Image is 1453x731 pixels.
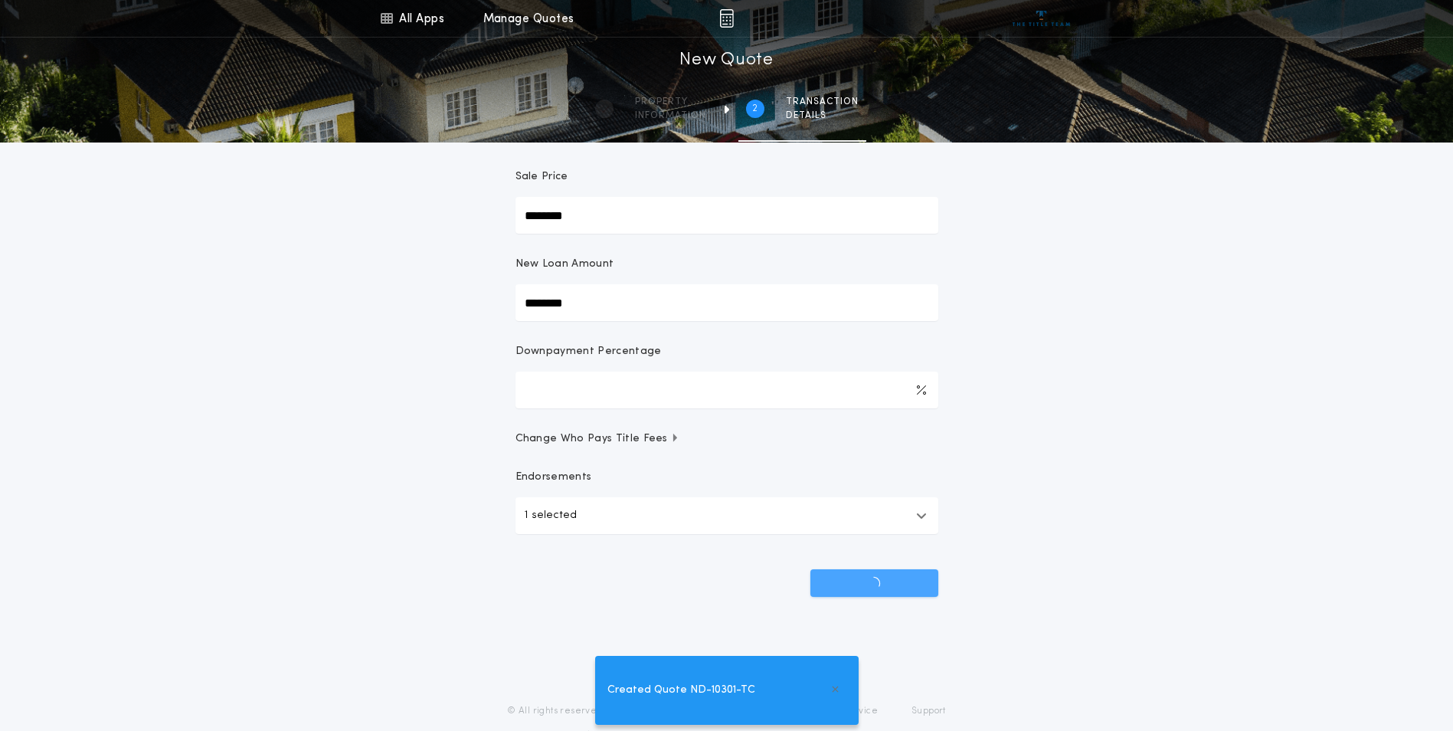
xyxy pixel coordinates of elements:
[515,372,938,408] input: Downpayment Percentage
[515,197,938,234] input: Sale Price
[786,110,859,122] span: details
[635,96,706,108] span: Property
[607,682,755,699] span: Created Quote ND-10301-TC
[515,169,568,185] p: Sale Price
[525,506,577,525] p: 1 selected
[515,497,938,534] button: 1 selected
[752,103,758,115] h2: 2
[719,9,734,28] img: img
[515,344,662,359] p: Downpayment Percentage
[1013,11,1070,26] img: vs-icon
[515,257,614,272] p: New Loan Amount
[635,110,706,122] span: information
[515,284,938,321] input: New Loan Amount
[515,431,938,447] button: Change Who Pays Title Fees
[679,48,773,73] h1: New Quote
[515,431,680,447] span: Change Who Pays Title Fees
[515,470,938,485] p: Endorsements
[786,96,859,108] span: Transaction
